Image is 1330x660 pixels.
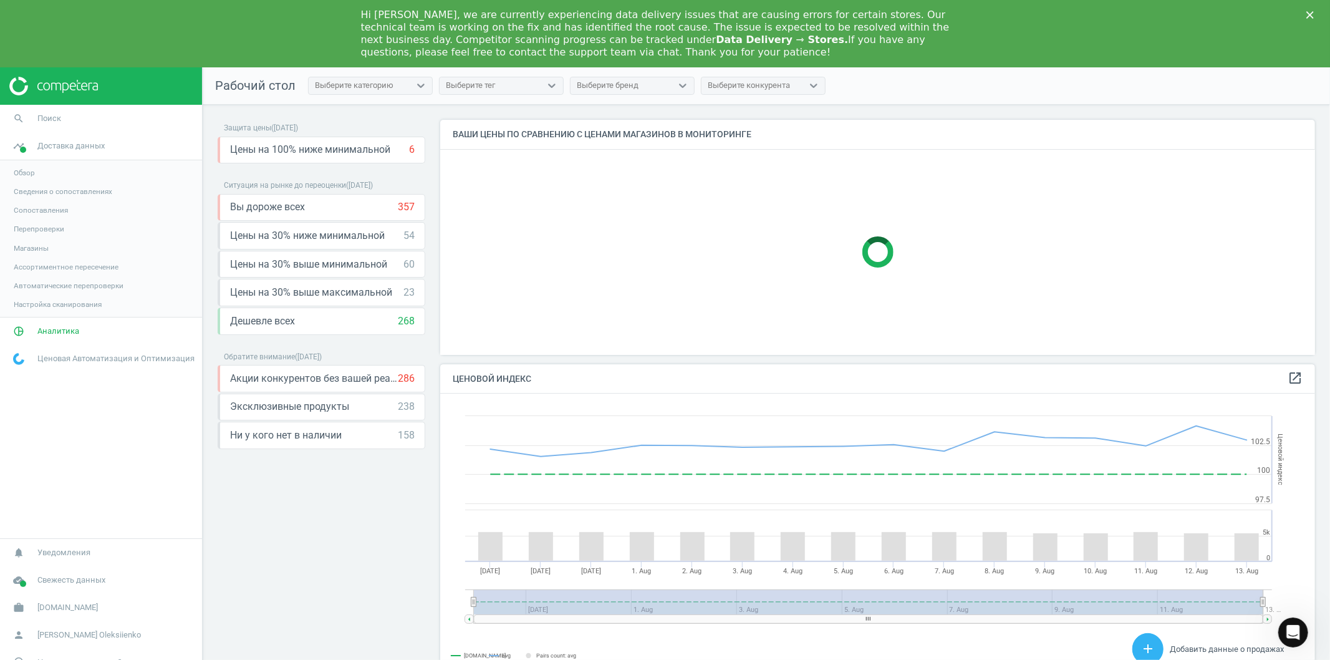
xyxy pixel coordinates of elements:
[716,34,848,46] b: Data Delivery ⇾ Stores.
[37,629,141,641] span: [PERSON_NAME] Oleksiienko
[985,567,1005,575] tspan: 8. Aug
[230,286,392,299] span: Цены на 30% выше максимальной
[581,567,601,575] tspan: [DATE]
[398,314,415,328] div: 268
[7,319,31,343] i: pie_chart_outlined
[14,205,68,215] span: Сопоставления
[1263,528,1270,536] text: 5k
[1251,437,1270,446] text: 102.5
[1036,567,1055,575] tspan: 9. Aug
[577,80,638,92] div: Выберите бренд
[7,568,31,592] i: cloud_done
[1306,11,1319,19] div: Закрити
[398,400,415,414] div: 238
[346,181,373,190] span: ( [DATE] )
[1257,466,1270,475] text: 100
[7,541,31,565] i: notifications
[632,567,652,575] tspan: 1. Aug
[783,567,802,575] tspan: 4. Aug
[464,653,506,659] tspan: [DOMAIN_NAME]
[502,653,511,659] tspan: avg
[1084,567,1107,575] tspan: 10. Aug
[1288,371,1303,386] i: open_in_new
[37,547,90,558] span: Уведомления
[14,299,102,309] span: Настройка сканирования
[446,80,495,92] div: Выберите тег
[440,364,1315,394] h4: Ценовой индекс
[884,567,904,575] tspan: 6. Aug
[224,181,346,190] span: Ситуация на рынке до переоценки
[271,124,298,132] span: ( [DATE] )
[215,78,296,93] span: Рабочий стол
[7,623,31,647] i: person
[708,80,790,92] div: Выберите конкурента
[14,168,35,178] span: Обзор
[398,372,415,386] div: 286
[230,429,342,442] span: Ни у кого нет в наличии
[480,567,500,575] tspan: [DATE]
[440,120,1315,149] h4: Ваши цены по сравнению с ценами магазинов в мониторинге
[1266,554,1270,562] text: 0
[531,567,551,575] tspan: [DATE]
[224,124,271,132] span: Защита цены
[537,653,577,659] tspan: Pairs count: avg
[398,429,415,442] div: 158
[1185,567,1208,575] tspan: 12. Aug
[295,352,322,361] span: ( [DATE] )
[1265,606,1281,614] tspan: 13. …
[1134,567,1157,575] tspan: 11. Aug
[935,567,954,575] tspan: 7. Aug
[37,575,105,586] span: Свежесть данных
[37,326,79,337] span: Аналитика
[230,200,305,214] span: Вы дороже всех
[14,187,112,197] span: Сведения о сопоставлениях
[398,200,415,214] div: 357
[409,143,415,157] div: 6
[14,281,123,291] span: Автоматические перепроверки
[1278,618,1308,648] iframe: Intercom live chat
[37,140,105,152] span: Доставка данных
[37,353,195,364] span: Ценовая Автоматизация и Оптимизация
[682,567,701,575] tspan: 2. Aug
[37,602,98,613] span: [DOMAIN_NAME]
[14,243,49,253] span: Магазины
[9,77,98,95] img: ajHJNr6hYgQAAAAASUVORK5CYII=
[1255,495,1270,504] text: 97.5
[1170,644,1284,654] span: Добавить данные о продажах
[834,567,853,575] tspan: 5. Aug
[403,286,415,299] div: 23
[230,229,385,243] span: Цены на 30% ниже минимальной
[13,353,24,365] img: wGWNvw8QSZomAAAAABJRU5ErkJggg==
[230,372,398,386] span: Акции конкурентов без вашей реакции
[14,262,118,272] span: Ассортиментное пересечение
[7,134,31,158] i: timeline
[14,224,64,234] span: Перепроверки
[1276,434,1284,486] tspan: Ценовой индекс
[7,107,31,130] i: search
[37,113,61,124] span: Поиск
[361,9,950,59] div: Hi [PERSON_NAME], we are currently experiencing data delivery issues that are causing errors for ...
[1288,371,1303,387] a: open_in_new
[403,229,415,243] div: 54
[230,314,295,328] span: Дешевле всех
[403,258,415,271] div: 60
[733,567,752,575] tspan: 3. Aug
[230,143,390,157] span: Цены на 100% ниже минимальной
[1235,567,1258,575] tspan: 13. Aug
[230,400,349,414] span: Эксклюзивные продукты
[7,596,31,619] i: work
[224,352,295,361] span: Обратите внимание
[230,258,387,271] span: Цены на 30% выше минимальной
[1140,641,1155,656] i: add
[315,80,393,92] div: Выберите категорию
